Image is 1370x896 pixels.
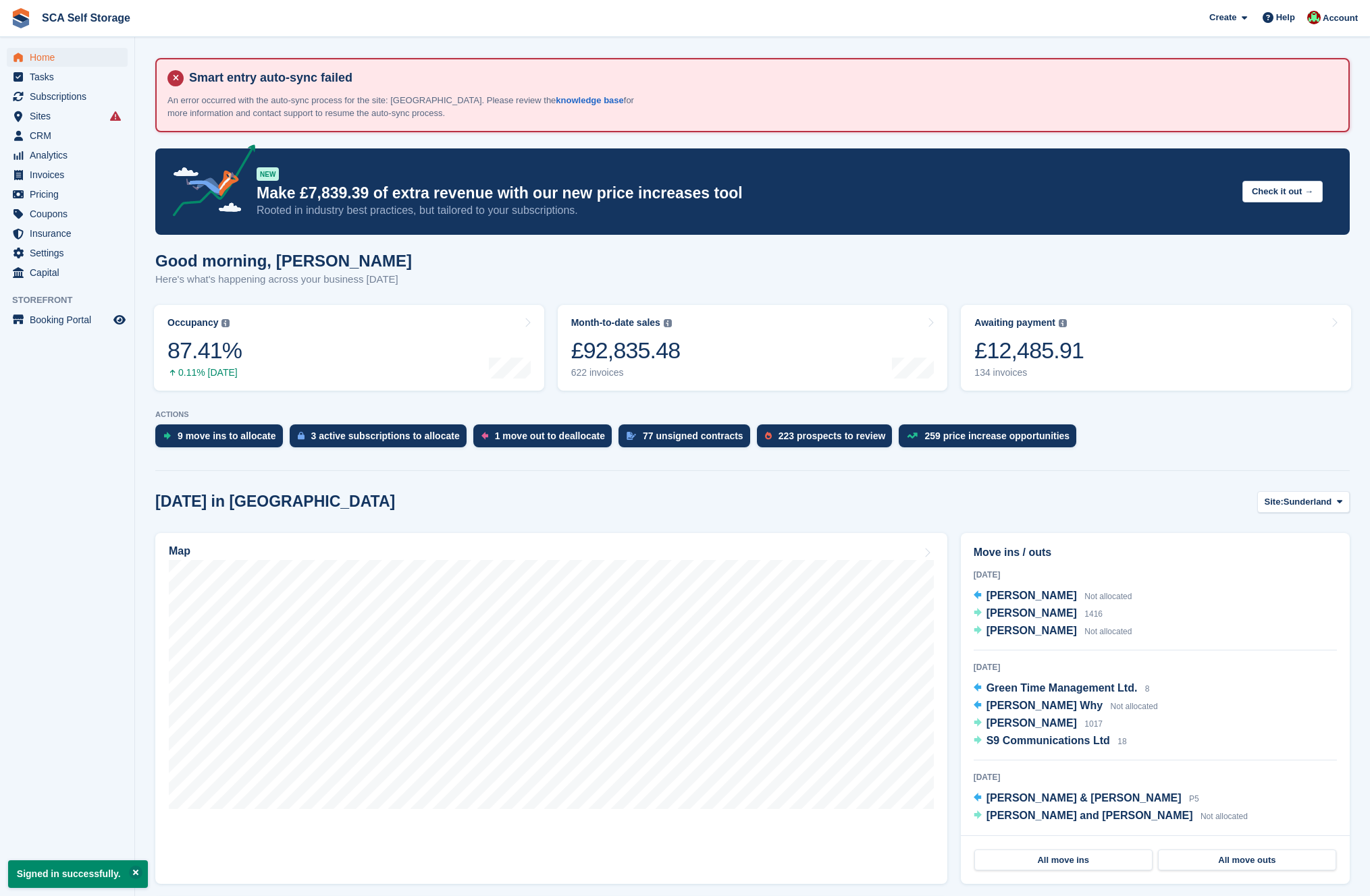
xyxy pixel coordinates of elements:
span: [PERSON_NAME] [986,717,1077,729]
div: 1 move out to deallocate [495,430,605,441]
span: S9 Communications Ltd [986,735,1110,746]
span: [PERSON_NAME] [986,607,1077,619]
a: menu [7,204,128,223]
a: menu [7,87,128,106]
span: Green Time Management Ltd. [986,682,1138,694]
div: 622 invoices [571,367,681,379]
span: Sunderland [1284,495,1332,509]
div: 223 prospects to review [779,430,886,441]
span: P5 [1189,794,1199,804]
a: menu [7,165,128,184]
a: knowledge base [556,95,623,105]
div: [DATE] [974,661,1337,673]
a: menu [7,67,128,86]
span: Site: [1265,495,1284,509]
a: [PERSON_NAME] Why Not allocated [974,698,1158,715]
img: active_subscription_to_allocate_icon-d502201f5373d7db506a760aba3b589e785aa758c864c3986d89f69b8ff3... [298,431,305,440]
div: 77 unsigned contracts [643,430,743,441]
div: Awaiting payment [974,317,1055,329]
span: Help [1276,11,1295,24]
span: [PERSON_NAME] and [PERSON_NAME] [986,810,1193,821]
img: price-adjustments-announcement-icon-8257ccfd72463d97f412b2fc003d46551f7dbcb40ab6d574587a9cd5c0d94... [161,144,256,221]
div: [DATE] [974,569,1337,581]
a: Month-to-date sales £92,835.48 622 invoices [558,305,948,391]
img: icon-info-grey-7440780725fd019a000dd9b08b2336e03edf1995a4989e88bcd33f0948082b44.svg [664,319,672,327]
a: menu [7,185,128,204]
p: ACTIONS [155,410,1350,419]
a: [PERSON_NAME] Not allocated [974,623,1132,640]
img: icon-info-grey-7440780725fd019a000dd9b08b2336e03edf1995a4989e88bcd33f0948082b44.svg [221,319,230,327]
button: Check it out → [1242,181,1323,203]
span: Capital [30,263,111,282]
div: Month-to-date sales [571,317,660,329]
a: 223 prospects to review [757,424,899,454]
span: [PERSON_NAME] [986,590,1077,601]
a: Green Time Management Ltd. 8 [974,680,1150,698]
span: Not allocated [1084,627,1132,636]
p: Make £7,839.39 of extra revenue with our new price increases tool [257,184,1232,203]
span: Booking Portal [30,310,111,329]
h2: Move ins / outs [974,544,1337,561]
a: Preview store [111,312,128,328]
a: 77 unsigned contracts [618,424,757,454]
span: [PERSON_NAME] [986,625,1077,636]
span: [PERSON_NAME] Why [986,700,1103,711]
a: menu [7,126,128,145]
img: move_ins_to_allocate_icon-fdf77a2bb77ea45bf5b3d319d69a93e2d87916cf1d5bf7949dd705db3b84f3ca.svg [163,432,171,440]
div: 259 price increase opportunities [924,430,1070,441]
a: Occupancy 87.41% 0.11% [DATE] [154,305,544,391]
h2: Map [169,545,190,557]
span: 1416 [1084,609,1103,619]
a: menu [7,310,128,329]
span: 18 [1117,737,1126,746]
i: Smart entry sync failures have occurred [110,111,121,121]
div: Occupancy [167,317,218,329]
img: stora-icon-8386f47178a22dfd0bd8f6a31ec36ba5ce8667c1dd55bd0f319d3a0aa187defe.svg [11,8,31,28]
span: Home [30,48,111,67]
p: An error occurred with the auto-sync process for the site: [GEOGRAPHIC_DATA]. Please review the f... [167,94,640,120]
span: Account [1323,11,1358,25]
a: [PERSON_NAME] Not allocated [974,588,1132,605]
a: menu [7,224,128,243]
span: Not allocated [1084,592,1132,601]
div: 3 active subscriptions to allocate [311,430,460,441]
a: [PERSON_NAME] and [PERSON_NAME] Not allocated [974,808,1248,825]
a: SCA Self Storage [36,7,136,29]
div: 134 invoices [974,367,1084,379]
a: All move ins [974,849,1153,871]
span: Storefront [12,293,134,307]
a: menu [7,146,128,165]
img: icon-info-grey-7440780725fd019a000dd9b08b2336e03edf1995a4989e88bcd33f0948082b44.svg [1059,319,1067,327]
span: Analytics [30,146,111,165]
div: NEW [257,167,279,181]
span: CRM [30,126,111,145]
a: menu [7,263,128,282]
span: Create [1209,11,1236,24]
span: Insurance [30,224,111,243]
span: Sites [30,107,111,125]
a: 3 active subscriptions to allocate [290,424,473,454]
div: £12,485.91 [974,337,1084,364]
div: 87.41% [167,337,242,364]
a: Awaiting payment £12,485.91 134 invoices [961,305,1351,391]
a: S9 Communications Ltd 18 [974,733,1127,750]
img: Dale Chapman [1307,11,1321,24]
p: Rooted in industry best practices, but tailored to your subscriptions. [257,203,1232,218]
a: 1 move out to deallocate [473,424,618,454]
span: Pricing [30,185,111,204]
a: All move outs [1158,849,1336,871]
div: 9 move ins to allocate [178,430,276,441]
span: Settings [30,244,111,262]
a: menu [7,244,128,262]
a: [PERSON_NAME] 1017 [974,715,1103,733]
div: [DATE] [974,771,1337,783]
img: contract_signature_icon-13c848040528278c33f63329250d36e43548de30e8caae1d1a13099fd9432cc5.svg [627,432,636,440]
span: Not allocated [1111,702,1158,711]
img: price_increase_opportunities-93ffe204e8149a01c8c9dc8f82e8f89637d9d84a8eef4429ea346261dce0b2c0.svg [907,432,918,439]
div: £92,835.48 [571,337,681,364]
img: move_outs_to_deallocate_icon-f764333ba52eb49d3ac5e1228854f67142a1ed5810a6f6cc68b1a99e826820c5.svg [481,432,488,440]
a: 9 move ins to allocate [155,424,290,454]
img: prospect-51fa495bee0391a8d652442698ab0144808aea92771e9ea1ae160a38d050c398.svg [765,432,772,440]
span: 1017 [1084,719,1103,729]
a: 259 price increase opportunities [899,424,1083,454]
